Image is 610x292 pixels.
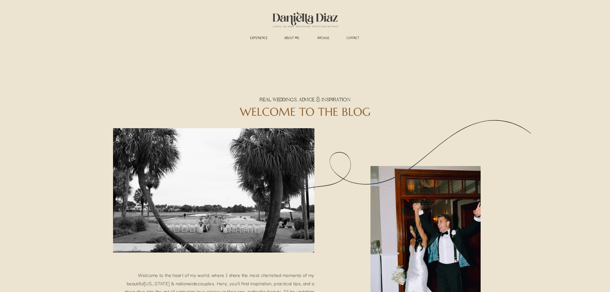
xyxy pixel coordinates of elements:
[144,279,198,287] a: [US_STATE] & nationwide
[280,36,304,41] a: ABOUT ME
[212,105,398,118] h2: WELCOME TO THE BLOG
[343,36,363,41] a: CONTACT
[313,36,334,41] a: ARCHIVE
[212,96,398,104] h3: REAL WEDDINGS, ADVICE, & INSPIRATION
[247,36,271,41] a: experience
